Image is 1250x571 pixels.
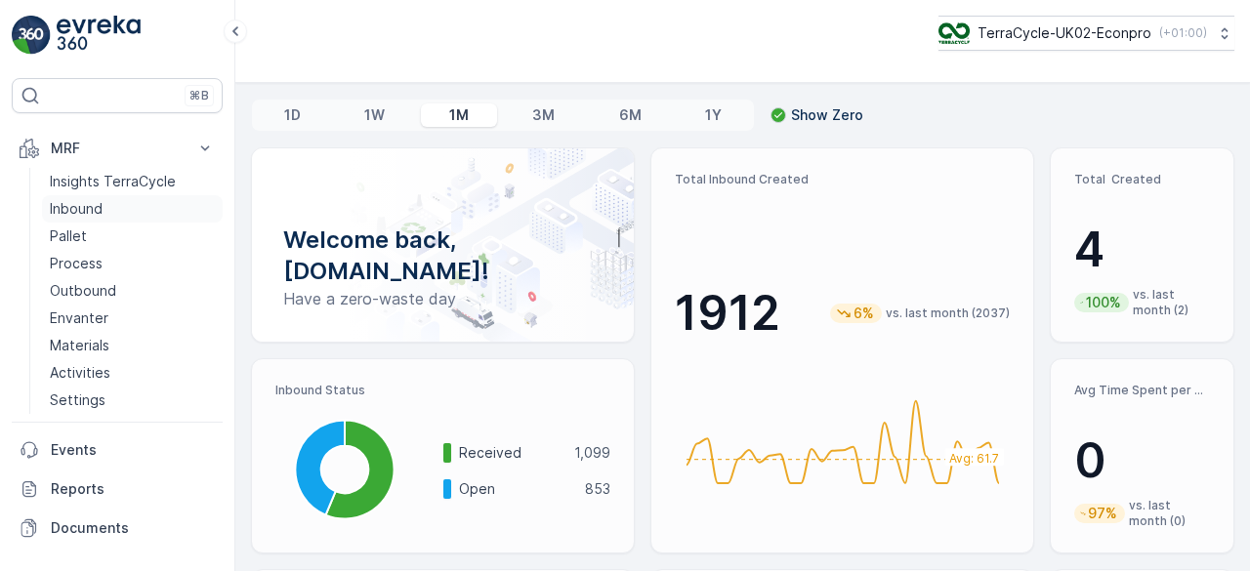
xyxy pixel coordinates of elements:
p: 1M [449,105,469,125]
p: 0 [1074,431,1210,490]
p: 4 [1074,221,1210,279]
img: terracycle_logo_wKaHoWT.png [938,22,970,44]
p: Show Zero [791,105,863,125]
p: Total Inbound Created [675,172,1010,187]
a: Documents [12,509,223,548]
button: TerraCycle-UK02-Econpro(+01:00) [938,16,1234,51]
p: Received [459,443,562,463]
p: Insights TerraCycle [50,172,176,191]
p: 6% [852,304,876,323]
a: Pallet [42,223,223,250]
button: MRF [12,129,223,168]
p: ( +01:00 ) [1159,25,1207,41]
p: Inbound Status [275,383,610,398]
p: Process [50,254,103,273]
p: Have a zero-waste day [283,287,603,310]
a: Settings [42,387,223,414]
p: 6M [619,105,642,125]
a: Insights TerraCycle [42,168,223,195]
p: TerraCycle-UK02-Econpro [978,23,1151,43]
a: Process [42,250,223,277]
p: 1W [364,105,385,125]
p: ⌘B [189,88,209,103]
p: Envanter [50,308,108,328]
p: Inbound [50,199,103,219]
p: Open [459,479,572,499]
p: Materials [50,336,109,355]
p: Total Created [1074,172,1210,187]
p: Activities [50,363,110,383]
a: Outbound [42,277,223,305]
p: Documents [51,518,215,538]
p: Settings [50,390,105,410]
p: Reports [51,479,215,499]
a: Activities [42,359,223,387]
a: Envanter [42,305,223,332]
p: 3M [532,105,555,125]
p: 1912 [675,284,780,343]
a: Reports [12,469,223,509]
p: vs. last month (0) [1129,498,1210,529]
a: Inbound [42,195,223,223]
p: Outbound [50,281,116,301]
p: Avg Time Spent per Process (hr) [1074,383,1210,398]
a: Events [12,430,223,469]
p: 100% [1084,293,1123,312]
p: Pallet [50,226,87,246]
p: Events [51,440,215,460]
p: Welcome back, [DOMAIN_NAME]! [283,224,603,287]
a: Materials [42,332,223,359]
p: 97% [1086,504,1119,523]
p: vs. last month (2) [1133,287,1210,318]
p: 1,099 [574,443,610,463]
p: 1D [284,105,301,125]
p: 1Y [705,105,722,125]
img: logo_light-DOdMpM7g.png [57,16,141,55]
p: MRF [51,139,184,158]
img: logo [12,16,51,55]
p: 853 [585,479,610,499]
p: vs. last month (2037) [886,306,1010,321]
